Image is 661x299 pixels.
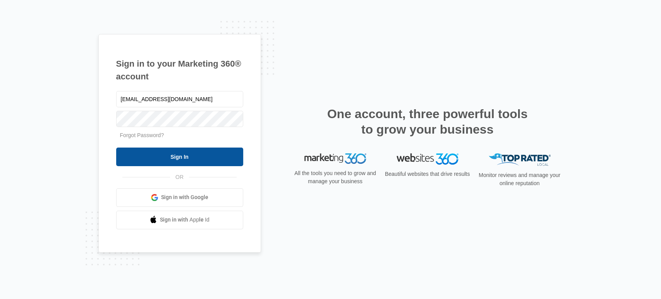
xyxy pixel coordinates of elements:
a: Sign in with Google [116,188,243,207]
input: Email [116,91,243,107]
a: Forgot Password? [120,132,164,138]
input: Sign In [116,148,243,166]
h1: Sign in to your Marketing 360® account [116,57,243,83]
img: Top Rated Local [489,153,551,166]
p: All the tools you need to grow and manage your business [292,169,379,186]
p: Beautiful websites that drive results [384,170,471,178]
img: Marketing 360 [304,153,366,164]
p: Monitor reviews and manage your online reputation [476,171,563,187]
a: Sign in with Apple Id [116,211,243,229]
span: OR [170,173,189,181]
span: Sign in with Apple Id [160,216,209,224]
h2: One account, three powerful tools to grow your business [325,106,530,137]
span: Sign in with Google [161,193,208,201]
img: Websites 360 [397,153,458,165]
